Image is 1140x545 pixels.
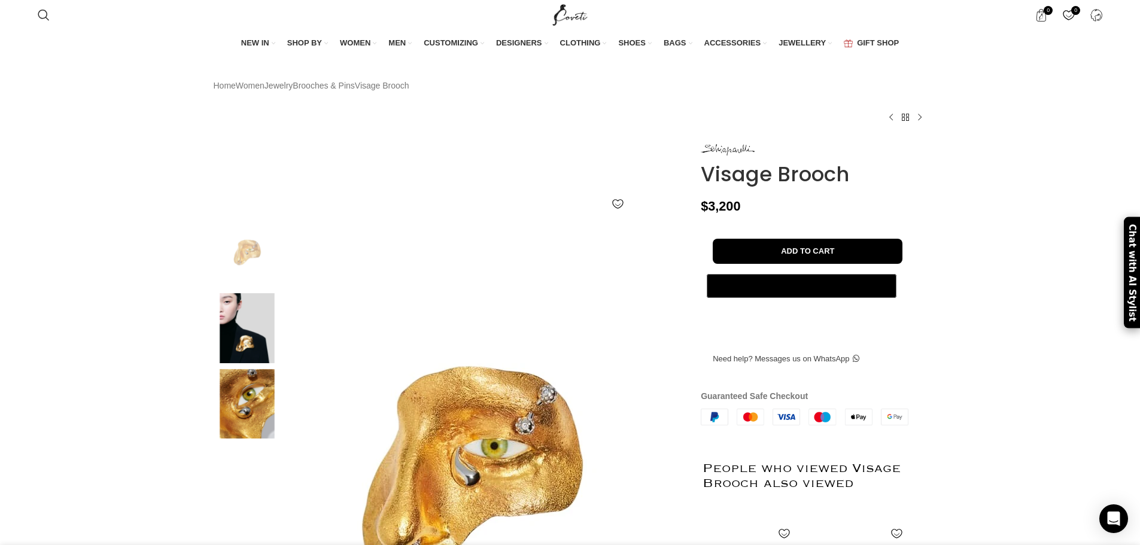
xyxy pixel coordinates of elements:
img: guaranteed-safe-checkout-bordered.j [701,409,908,425]
img: Schiaparelli brooch [211,369,284,439]
span: CLOTHING [560,38,601,48]
span: DESIGNERS [496,38,542,48]
span: SHOP BY [287,38,322,48]
div: Open Intercom Messenger [1099,504,1128,533]
a: SHOES [618,31,652,56]
a: JEWELLERY [779,31,832,56]
span: BAGS [664,38,686,48]
a: Home [214,79,236,92]
img: GiftBag [844,39,853,47]
a: SHOP BY [287,31,328,56]
a: Jewelry [265,79,293,92]
h1: Visage Brooch [701,162,926,187]
span: JEWELLERY [779,38,826,48]
span: MEN [388,38,406,48]
span: Visage Brooch [355,79,409,92]
img: Schiaparelli brooches [211,293,284,363]
span: GIFT SHOP [857,38,899,48]
a: Search [32,3,56,27]
a: MEN [388,31,412,56]
a: DESIGNERS [496,31,548,56]
span: 0 [1071,6,1080,15]
a: CUSTOMIZING [424,31,484,56]
span: WOMEN [340,38,370,48]
img: Schiaparelli Visage Brooch27411 nobg [211,217,284,287]
a: Next product [913,110,927,124]
button: Pay with GPay [707,274,896,298]
a: GIFT SHOP [844,31,899,56]
h2: People who viewed Visage Brooch also viewed [703,437,910,515]
nav: Breadcrumb [214,79,409,92]
a: 0 [1056,3,1081,27]
img: Schiaparelli [701,144,755,156]
bdi: 3,200 [701,199,740,214]
a: CLOTHING [560,31,607,56]
a: BAGS [664,31,692,56]
div: My Wishlist [1056,3,1081,27]
a: Previous product [884,110,898,124]
span: ACCESSORIES [704,38,761,48]
div: Main navigation [32,31,1109,56]
a: NEW IN [241,31,275,56]
iframe: Фрейм кнопок защищенного ускоренного оформления заказа [704,304,899,333]
span: $ [701,199,708,214]
a: Site logo [550,10,590,19]
a: ACCESSORIES [704,31,767,56]
a: WOMEN [340,31,376,56]
a: Need help? Messages us on WhatsApp [701,346,871,372]
a: Brooches & Pins [293,79,355,92]
a: 0 [1029,3,1053,27]
button: Add to cart [713,239,902,264]
span: CUSTOMIZING [424,38,478,48]
span: SHOES [618,38,646,48]
a: Women [236,79,265,92]
strong: Guaranteed Safe Checkout [701,391,808,401]
span: NEW IN [241,38,269,48]
span: 0 [1044,6,1053,15]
